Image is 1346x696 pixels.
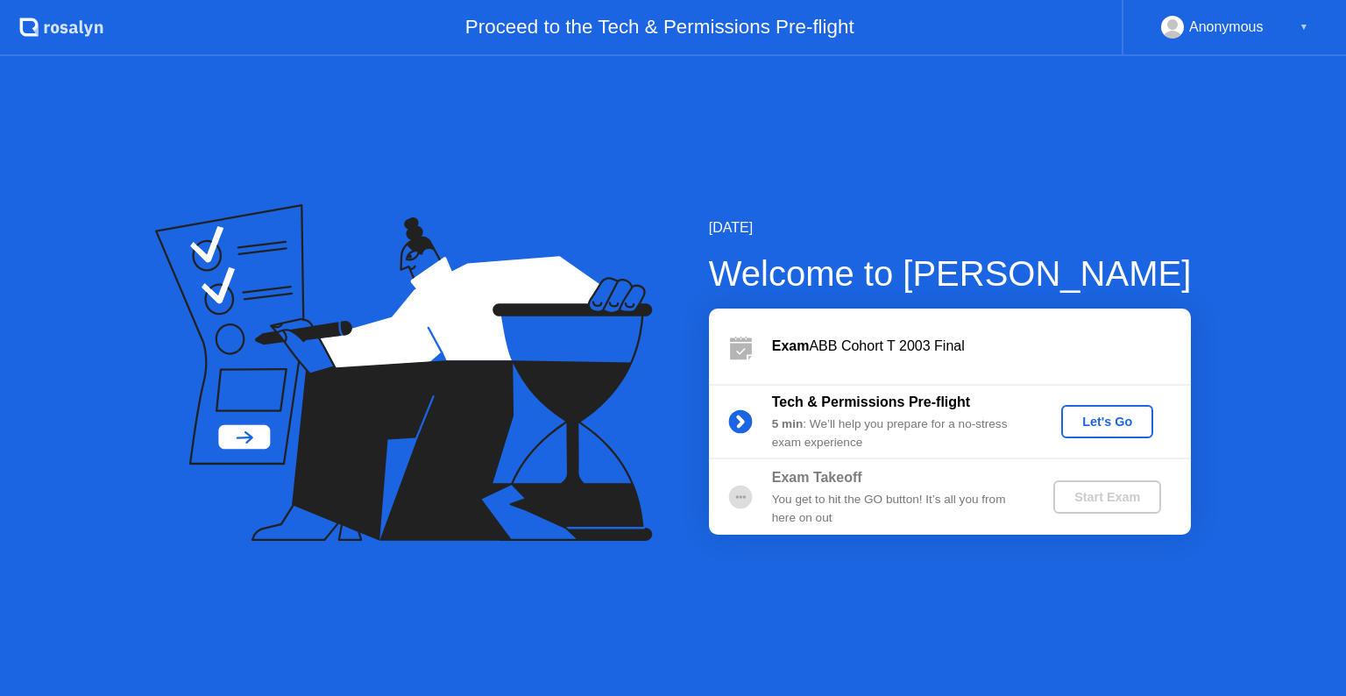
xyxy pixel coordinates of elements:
b: Exam Takeoff [772,470,862,485]
b: 5 min [772,417,804,430]
div: ABB Cohort T 2003 Final [772,336,1191,357]
div: Let's Go [1068,415,1146,429]
div: You get to hit the GO button! It’s all you from here on out [772,491,1024,527]
button: Start Exam [1053,480,1161,514]
div: Start Exam [1060,490,1154,504]
div: [DATE] [709,217,1192,238]
div: Welcome to [PERSON_NAME] [709,247,1192,300]
b: Tech & Permissions Pre-flight [772,394,970,409]
div: ▼ [1300,16,1308,39]
button: Let's Go [1061,405,1153,438]
div: Anonymous [1189,16,1264,39]
div: : We’ll help you prepare for a no-stress exam experience [772,415,1024,451]
b: Exam [772,338,810,353]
